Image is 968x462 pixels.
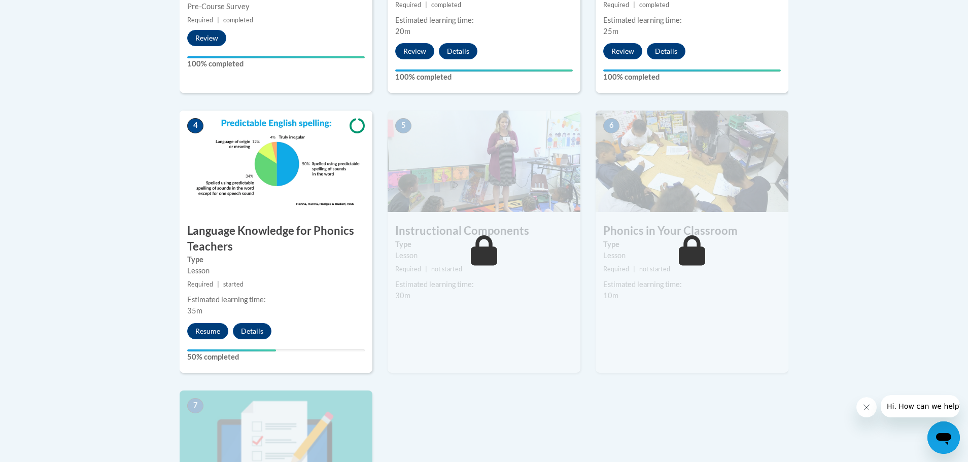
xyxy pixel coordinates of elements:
[603,72,781,83] label: 100% completed
[187,118,203,133] span: 4
[187,306,202,315] span: 35m
[388,223,580,239] h3: Instructional Components
[187,1,365,12] div: Pre-Course Survey
[596,111,788,212] img: Course Image
[187,56,365,58] div: Your progress
[223,16,253,24] span: completed
[603,239,781,250] label: Type
[431,1,461,9] span: completed
[603,265,629,273] span: Required
[187,30,226,46] button: Review
[603,250,781,261] div: Lesson
[633,1,635,9] span: |
[223,280,244,288] span: started
[596,223,788,239] h3: Phonics in Your Classroom
[187,351,365,363] label: 50% completed
[603,15,781,26] div: Estimated learning time:
[395,15,573,26] div: Estimated learning time:
[187,265,365,276] div: Lesson
[187,16,213,24] span: Required
[647,43,685,59] button: Details
[180,111,372,212] img: Course Image
[927,421,960,454] iframe: Button to launch messaging window
[388,111,580,212] img: Course Image
[217,280,219,288] span: |
[233,323,271,339] button: Details
[187,323,228,339] button: Resume
[187,398,203,413] span: 7
[187,280,213,288] span: Required
[187,349,276,351] div: Your progress
[395,118,411,133] span: 5
[603,27,618,35] span: 25m
[395,265,421,273] span: Required
[881,395,960,417] iframe: Message from company
[395,279,573,290] div: Estimated learning time:
[180,223,372,255] h3: Language Knowledge for Phonics Teachers
[187,58,365,69] label: 100% completed
[603,291,618,300] span: 10m
[187,254,365,265] label: Type
[395,239,573,250] label: Type
[603,43,642,59] button: Review
[603,118,619,133] span: 6
[395,69,573,72] div: Your progress
[217,16,219,24] span: |
[395,43,434,59] button: Review
[395,291,410,300] span: 30m
[425,1,427,9] span: |
[639,265,670,273] span: not started
[856,397,877,417] iframe: Close message
[395,72,573,83] label: 100% completed
[639,1,669,9] span: completed
[603,69,781,72] div: Your progress
[395,27,410,35] span: 20m
[6,7,82,15] span: Hi. How can we help?
[425,265,427,273] span: |
[603,1,629,9] span: Required
[439,43,477,59] button: Details
[633,265,635,273] span: |
[395,250,573,261] div: Lesson
[395,1,421,9] span: Required
[187,294,365,305] div: Estimated learning time:
[431,265,462,273] span: not started
[603,279,781,290] div: Estimated learning time:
